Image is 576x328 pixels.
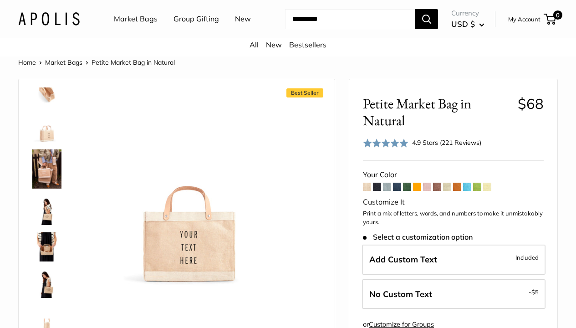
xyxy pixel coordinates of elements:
[250,40,259,49] a: All
[31,267,63,300] a: Petite Market Bag in Natural
[18,12,80,26] img: Apolis
[518,95,544,113] span: $68
[553,10,562,20] span: 0
[92,93,284,286] img: Petite Market Bag in Natural
[32,113,61,142] img: Petite Market Bag in Natural
[92,58,175,67] span: Petite Market Bag in Natural
[31,75,63,108] a: description_Spacious inner area with room for everything.
[529,287,539,297] span: -
[369,289,432,299] span: No Custom Text
[531,288,539,296] span: $5
[363,136,481,149] div: 4.9 Stars (221 Reviews)
[515,252,539,263] span: Included
[114,12,158,26] a: Market Bags
[18,56,175,68] nav: Breadcrumb
[31,194,63,227] a: Petite Market Bag in Natural
[451,17,484,31] button: USD $
[32,269,61,298] img: Petite Market Bag in Natural
[362,245,545,275] label: Add Custom Text
[451,19,475,29] span: USD $
[451,7,484,20] span: Currency
[415,9,438,29] button: Search
[289,40,326,49] a: Bestsellers
[363,168,544,182] div: Your Color
[32,232,61,261] img: Petite Market Bag in Natural
[363,209,544,227] p: Print a mix of letters, words, and numbers to make it unmistakably yours.
[286,88,323,97] span: Best Seller
[32,149,61,189] img: Petite Market Bag in Natural
[369,254,437,265] span: Add Custom Text
[18,58,36,67] a: Home
[285,9,415,29] input: Search...
[363,95,511,129] span: Petite Market Bag in Natural
[266,40,282,49] a: New
[31,111,63,144] a: Petite Market Bag in Natural
[545,14,556,25] a: 0
[508,14,540,25] a: My Account
[363,195,544,209] div: Customize It
[32,196,61,225] img: Petite Market Bag in Natural
[362,279,545,309] label: Leave Blank
[32,77,61,106] img: description_Spacious inner area with room for everything.
[31,231,63,263] a: Petite Market Bag in Natural
[45,58,82,67] a: Market Bags
[173,12,219,26] a: Group Gifting
[363,233,473,241] span: Select a customization option
[31,148,63,190] a: Petite Market Bag in Natural
[235,12,251,26] a: New
[412,138,481,148] div: 4.9 Stars (221 Reviews)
